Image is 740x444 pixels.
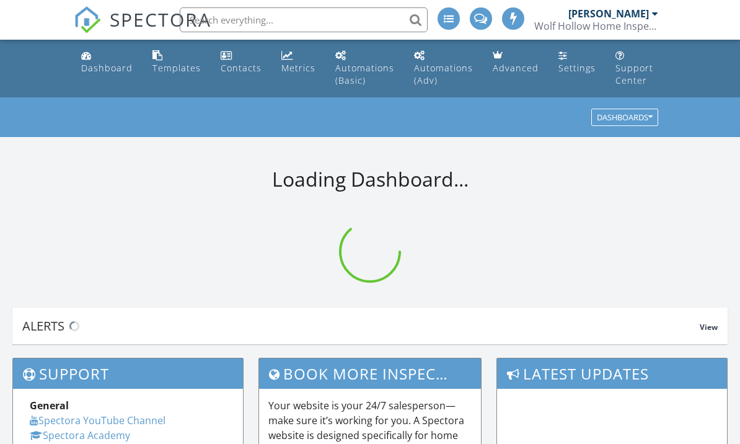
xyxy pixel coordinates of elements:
[74,17,211,43] a: SPECTORA
[409,45,478,92] a: Automations (Advanced)
[553,45,601,80] a: Settings
[180,7,428,32] input: Search everything...
[558,62,596,74] div: Settings
[30,428,130,442] a: Spectora Academy
[148,45,206,80] a: Templates
[493,62,539,74] div: Advanced
[221,62,262,74] div: Contacts
[81,62,133,74] div: Dashboard
[76,45,138,80] a: Dashboard
[591,109,658,127] button: Dashboards
[488,45,544,80] a: Advanced
[74,6,101,33] img: The Best Home Inspection Software - Spectora
[414,62,473,86] div: Automations (Adv)
[335,62,394,86] div: Automations (Basic)
[597,113,653,122] div: Dashboards
[534,20,658,32] div: Wolf Hollow Home Inspections
[152,62,201,74] div: Templates
[30,414,165,427] a: Spectora YouTube Channel
[22,317,700,334] div: Alerts
[259,358,482,389] h3: Book More Inspections
[281,62,315,74] div: Metrics
[615,62,653,86] div: Support Center
[610,45,663,92] a: Support Center
[30,399,69,412] strong: General
[497,358,727,389] h3: Latest Updates
[568,7,649,20] div: [PERSON_NAME]
[330,45,399,92] a: Automations (Basic)
[13,358,243,389] h3: Support
[276,45,320,80] a: Metrics
[216,45,266,80] a: Contacts
[110,6,211,32] span: SPECTORA
[700,322,718,332] span: View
